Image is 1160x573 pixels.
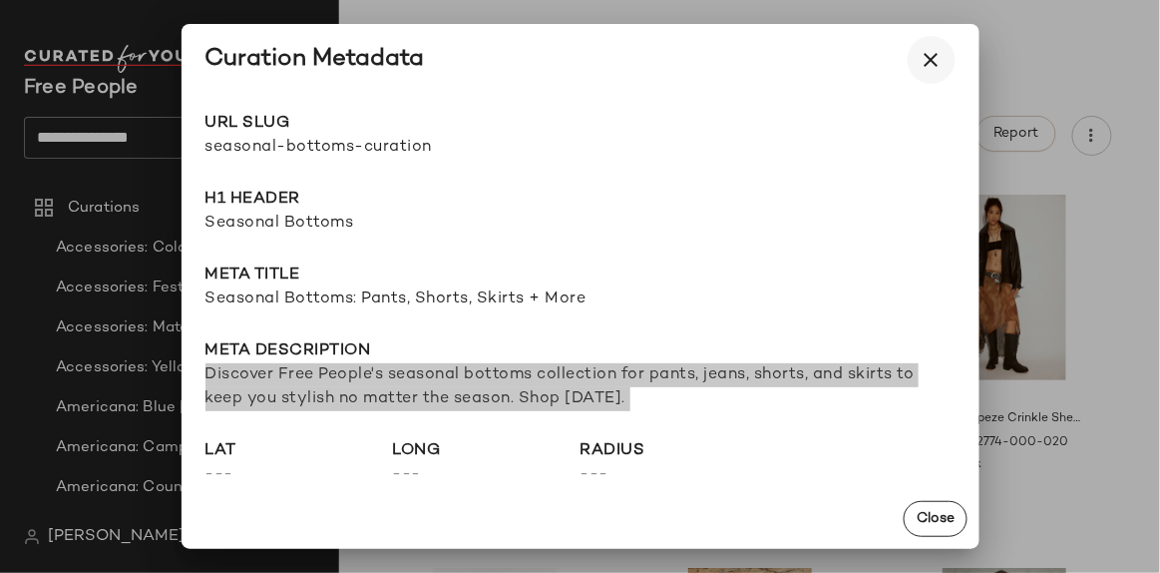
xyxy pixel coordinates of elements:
span: --- [205,463,393,487]
span: Close [916,511,955,527]
span: Meta title [205,264,956,287]
span: --- [393,463,580,487]
span: Seasonal Bottoms [205,212,956,236]
span: Meta description [205,339,956,363]
span: URL Slug [205,112,580,136]
div: Curation Metadata [205,44,425,76]
span: lat [205,439,393,463]
button: Close [904,501,967,537]
span: seasonal-bottoms-curation [205,136,580,160]
span: --- [580,463,768,487]
span: radius [580,439,768,463]
span: long [393,439,580,463]
span: Discover Free People's seasonal bottoms collection for pants, jeans, shorts, and skirts to keep y... [205,363,956,411]
span: Seasonal Bottoms: Pants, Shorts, Skirts + More [205,287,956,311]
span: H1 Header [205,188,956,212]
